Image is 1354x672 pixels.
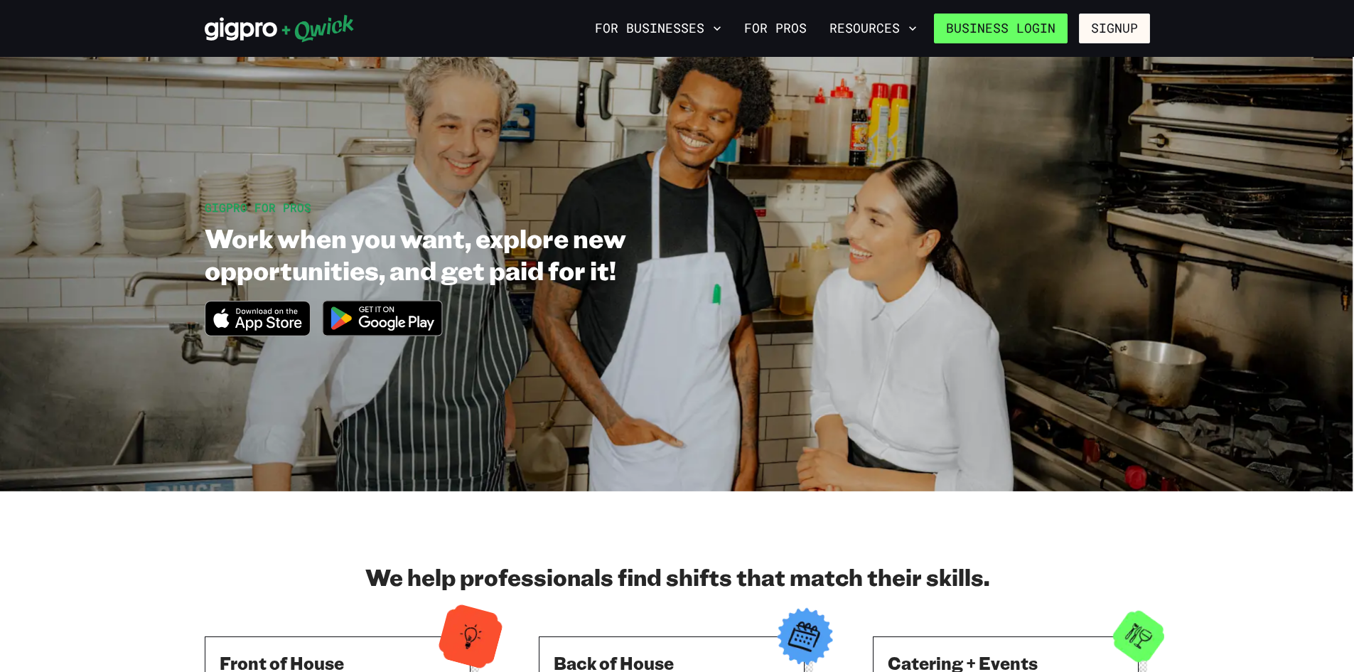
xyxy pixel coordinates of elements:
a: For Pros [738,16,812,41]
h1: Work when you want, explore new opportunities, and get paid for it! [205,222,772,286]
h2: We help professionals find shifts that match their skills. [205,562,1150,591]
button: Signup [1079,14,1150,43]
a: Download on the App Store [205,324,311,339]
img: Get it on Google Play [313,292,451,345]
a: Business Login [934,14,1068,43]
button: Resources [824,16,923,41]
button: For Businesses [589,16,727,41]
span: GIGPRO FOR PROS [205,200,311,215]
